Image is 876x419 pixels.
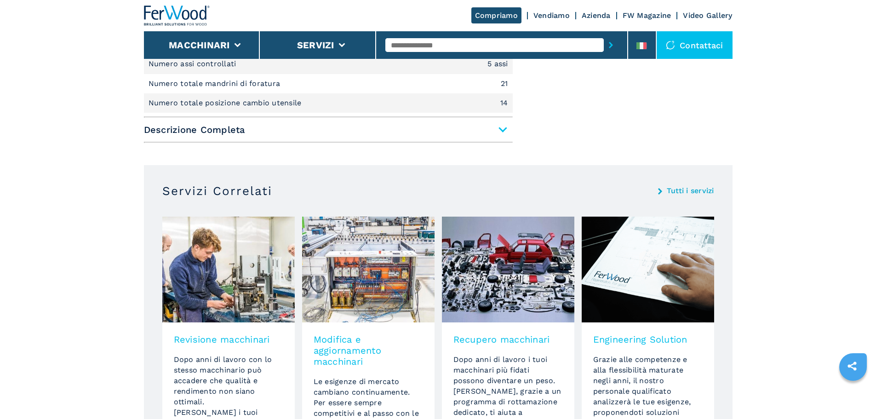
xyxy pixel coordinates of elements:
[582,11,611,20] a: Azienda
[149,59,239,69] p: Numero assi controllati
[593,334,703,345] h3: Engineering Solution
[500,99,508,107] em: 14
[841,355,864,378] a: sharethis
[162,184,272,198] h3: Servizi Correlati
[623,11,671,20] a: FW Magazine
[162,217,295,322] img: image
[487,60,508,68] em: 5 assi
[169,40,230,51] button: Macchinari
[533,11,570,20] a: Vendiamo
[302,217,435,322] img: image
[144,6,210,26] img: Ferwood
[683,11,732,20] a: Video Gallery
[453,334,563,345] h3: Recupero macchinari
[667,187,714,195] a: Tutti i servizi
[501,80,508,87] em: 21
[314,334,423,367] h3: Modifica e aggiornamento macchinari
[604,34,618,56] button: submit-button
[297,40,334,51] button: Servizi
[666,40,675,50] img: Contattaci
[582,217,714,322] img: image
[174,334,283,345] h3: Revisione macchinari
[442,217,574,322] img: image
[657,31,733,59] div: Contattaci
[837,378,869,412] iframe: Chat
[144,121,513,138] span: Descrizione Completa
[149,79,283,89] p: Numero totale mandrini di foratura
[471,7,521,23] a: Compriamo
[149,98,304,108] p: Numero totale posizione cambio utensile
